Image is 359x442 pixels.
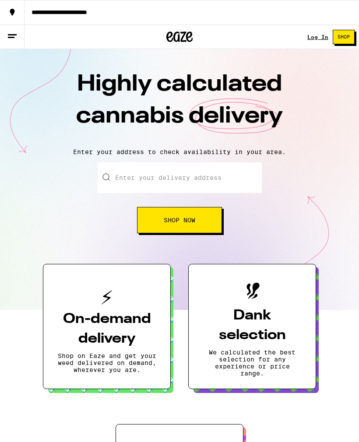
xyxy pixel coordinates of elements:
span: Shop Now [164,217,195,223]
h3: On-demand delivery [57,309,156,349]
a: Shop [328,30,359,44]
span: Shop [338,35,350,39]
p: Shop on Eaze and get your weed delivered on demand, wherever you are. [57,352,156,373]
input: Enter your delivery address [98,162,262,193]
button: Shop Now [137,207,222,233]
button: Dank selectionWe calculated the best selection for any experience or price range. [188,264,316,389]
h1: Highly calculated cannabis delivery [26,69,333,141]
p: We calculated the best selection for any experience or price range. [203,349,302,377]
button: Shop [333,30,355,44]
p: Enter your address to check availability in your area. [9,148,350,155]
button: On-demand deliveryShop on Eaze and get your weed delivered on demand, wherever you are. [43,264,171,389]
h3: Dank selection [203,306,302,345]
a: Log In [307,34,328,40]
